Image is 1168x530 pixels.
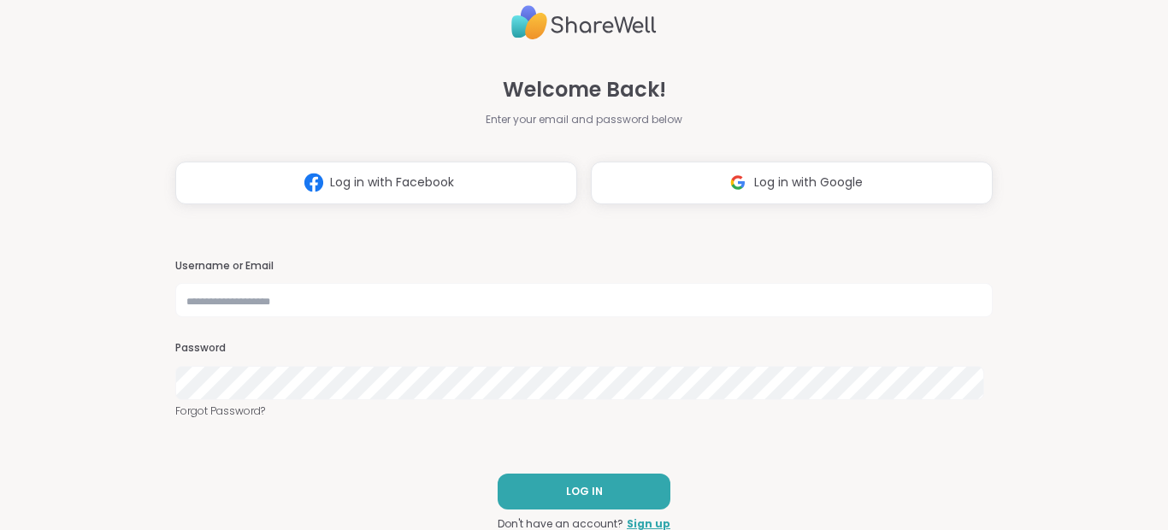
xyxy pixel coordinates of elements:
[298,167,330,198] img: ShareWell Logomark
[486,112,682,127] span: Enter your email and password below
[175,259,993,274] h3: Username or Email
[722,167,754,198] img: ShareWell Logomark
[175,162,577,204] button: Log in with Facebook
[175,341,993,356] h3: Password
[591,162,993,204] button: Log in with Google
[503,74,666,105] span: Welcome Back!
[754,174,863,191] span: Log in with Google
[498,474,670,509] button: LOG IN
[175,403,993,419] a: Forgot Password?
[330,174,454,191] span: Log in with Facebook
[566,484,603,499] span: LOG IN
